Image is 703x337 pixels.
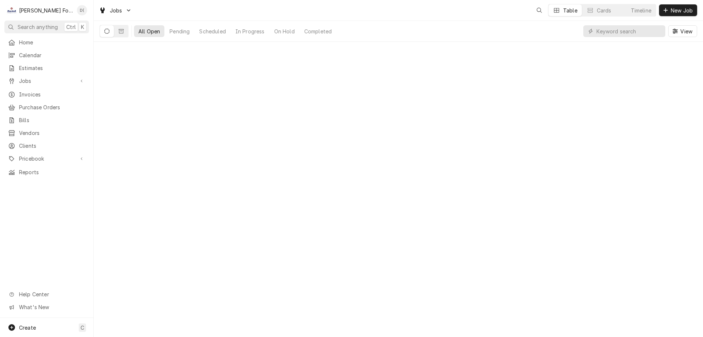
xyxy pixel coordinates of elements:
button: Search anythingCtrlK [4,21,89,33]
a: Go to Jobs [4,75,89,87]
span: Invoices [19,91,85,98]
input: Keyword search [596,25,662,37]
span: Pricebook [19,155,74,162]
a: Clients [4,140,89,152]
a: Go to What's New [4,301,89,313]
a: Vendors [4,127,89,139]
button: View [668,25,697,37]
span: Help Center [19,290,85,298]
a: Home [4,36,89,48]
a: Go to Help Center [4,288,89,300]
span: Bills [19,116,85,124]
a: Purchase Orders [4,101,89,113]
div: [PERSON_NAME] Food Equipment Service [19,7,73,14]
span: Home [19,39,85,46]
div: Derek Testa (81)'s Avatar [77,5,87,15]
span: Jobs [110,7,122,14]
a: Invoices [4,88,89,100]
a: Calendar [4,49,89,61]
div: All Open [138,28,160,35]
div: D( [77,5,87,15]
span: Purchase Orders [19,103,85,111]
span: Vendors [19,129,85,137]
a: Go to Jobs [96,4,135,17]
div: Completed [304,28,332,35]
div: In Progress [235,28,265,35]
span: View [679,28,694,35]
span: Calendar [19,51,85,59]
span: Ctrl [66,23,76,31]
div: Pending [170,28,190,35]
span: Estimates [19,64,85,72]
a: Reports [4,166,89,178]
span: C [81,324,84,331]
a: Estimates [4,62,89,74]
span: Create [19,325,36,331]
span: Reports [19,168,85,176]
div: Table [563,7,577,14]
a: Bills [4,114,89,126]
span: K [81,23,84,31]
div: M [7,5,17,15]
span: New Job [669,7,694,14]
div: On Hold [274,28,295,35]
a: Go to Pricebook [4,153,89,165]
div: Marshall Food Equipment Service's Avatar [7,5,17,15]
span: Search anything [18,23,58,31]
span: What's New [19,303,85,311]
button: Open search [533,4,545,16]
button: New Job [659,4,697,16]
div: Cards [597,7,611,14]
div: Scheduled [199,28,226,35]
div: Timeline [631,7,651,14]
span: Clients [19,142,85,150]
span: Jobs [19,77,74,85]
